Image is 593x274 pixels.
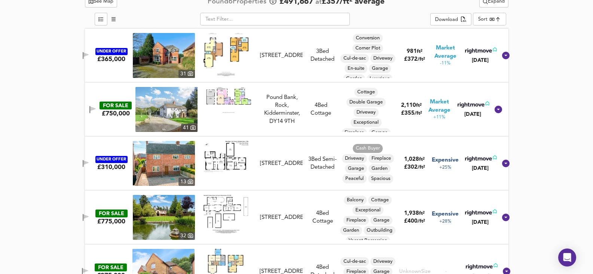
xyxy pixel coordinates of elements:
div: £310,000 [97,163,125,171]
div: Driveway [354,108,379,117]
div: Cleobury Road, Far Forest, Kidderminster, DY14 9TE [257,214,306,222]
div: £750,000 [102,109,130,118]
div: Garden [343,74,365,83]
svg: Show Details [501,51,510,60]
span: / ft² [415,111,422,116]
div: Garage [369,128,391,137]
svg: Show Details [494,105,503,114]
span: £ 372 [404,57,425,62]
span: Driveway [370,55,395,62]
div: Pound Bank, Rock, Kidderminster, DY14 9TH [263,94,301,126]
span: / ft² [418,165,425,170]
div: Driveway [370,257,395,266]
span: £ 355 [401,111,422,116]
span: Driveway [354,109,379,116]
a: property thumbnail 13 [133,141,195,186]
div: 32 [178,232,195,240]
div: FOR SALE£775,000 property thumbnail 32 Floorplan[STREET_ADDRESS]4Bed CottageBalconyCottageExcepti... [85,190,508,244]
div: £775,000 [97,217,125,226]
div: En-suite [345,64,367,73]
span: Exceptional [351,119,382,126]
div: 31 [178,70,195,78]
span: Market Average [429,44,462,60]
span: Garage [369,129,391,136]
svg: Show Details [501,213,510,222]
span: Driveway [342,155,367,162]
span: Luxurious [367,75,392,82]
div: Cul-de-sac [340,257,369,266]
div: FOR SALE [95,264,127,271]
span: Outbuilding [364,227,395,234]
div: Cash Buyer [353,144,383,153]
span: 2,110 [401,103,416,108]
div: £365,000 [97,55,125,63]
span: Garage [369,65,391,72]
span: Fireplace [369,155,394,162]
div: 4 Bed Cottage [304,102,338,118]
div: Garage [345,164,367,173]
span: Double Garage [346,99,386,106]
span: Expensive [432,210,459,218]
span: Fireplace [342,129,367,136]
div: 41 [181,124,198,132]
div: Peaceful [342,174,367,183]
span: Exceptional [352,207,383,214]
span: Cash Buyer [353,145,383,152]
span: Cottage [368,197,392,204]
div: UNDER OFFER£310,000 property thumbnail 13 Floorplan[STREET_ADDRESS]3Bed Semi-DetachedCash BuyerDr... [85,136,508,190]
div: Garden [369,164,391,173]
span: +25% [439,165,451,171]
div: Cottage [354,88,378,97]
div: Corner Plot [352,44,383,53]
span: +28% [439,219,451,225]
div: 3 Bed Detached [306,48,339,64]
div: Download [435,16,458,24]
div: Open Intercom Messenger [558,249,576,267]
span: Fireplace [343,217,369,224]
img: property thumbnail [133,195,195,240]
span: Peaceful [342,175,367,182]
span: Garden [340,227,362,234]
div: [DATE] [456,111,489,118]
div: 13 [178,178,195,186]
div: Double Garage [346,98,386,107]
div: Conversion [353,34,383,43]
span: 1,938 [404,211,419,216]
button: Download [430,13,471,26]
svg: Show Details [501,159,510,168]
span: / ft² [418,219,425,224]
div: Sort [473,13,506,25]
div: Fireplace [343,216,369,225]
div: Garage [369,64,391,73]
div: Cottage [368,196,392,205]
a: property thumbnail 41 [135,87,198,132]
div: split button [430,13,471,26]
img: property thumbnail [133,33,195,78]
div: Outbuilding [364,226,395,235]
a: property thumbnail 32 [133,195,195,240]
div: [DATE] [464,165,497,172]
div: [DATE] [464,219,497,226]
div: [STREET_ADDRESS] [260,160,303,168]
span: Garden [369,165,391,172]
div: Exceptional [351,118,382,127]
span: Garage [370,217,392,224]
div: Sort [478,16,487,23]
div: Vacant Possession [346,236,390,245]
div: [DATE] [464,57,497,64]
span: Corner Plot [352,45,383,52]
span: Garden [343,75,365,82]
span: Balcony [344,197,367,204]
div: FOR SALE£750,000 property thumbnail 41 FloorplanPound Bank, Rock, Kidderminster, DY14 9TH4Bed Cot... [85,82,508,136]
span: Conversion [353,35,383,42]
span: Spacious [368,175,393,182]
span: ft² [417,49,422,54]
span: ft² [419,211,425,216]
div: Oakleaf Rise, Kidderminster, DY14 [257,52,306,60]
span: / ft² [418,57,425,62]
span: 981 [407,49,417,54]
span: Driveway [370,258,395,265]
span: En-suite [345,65,367,72]
div: FOR SALE [100,102,132,109]
img: Floorplan [204,195,248,234]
